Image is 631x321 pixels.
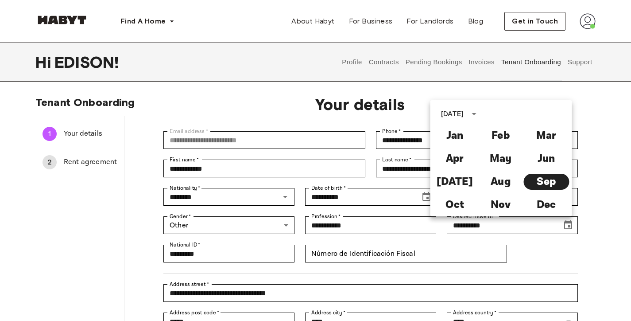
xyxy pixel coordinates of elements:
[43,127,57,141] div: 1
[305,245,507,262] div: Número de Identificación Fiscal
[170,184,201,192] label: Nationality
[376,160,578,177] div: Last name
[341,43,364,82] button: Profile
[35,123,124,145] div: 1Your details
[163,245,294,262] div: National ID
[342,12,400,30] a: For Business
[468,43,496,82] button: Invoices
[566,43,593,82] button: Support
[64,129,117,139] span: Your details
[35,53,54,71] span: Hi
[478,197,523,213] button: Nov
[35,152,124,173] div: 2Rent agreement
[170,241,201,249] label: National ID
[404,43,463,82] button: Pending Bookings
[113,12,182,30] button: Find A Home
[453,309,497,317] label: Address country
[279,191,291,203] button: Open
[163,284,578,302] div: Address street
[523,128,569,144] button: Mar
[478,128,523,144] button: Feb
[500,43,562,82] button: Tenant Onboarding
[523,197,569,213] button: Dec
[163,160,365,177] div: First name
[311,212,341,220] label: Profession
[504,12,565,31] button: Get in Touch
[399,12,461,30] a: For Landlords
[418,188,435,206] button: Choose date, selected date is Aug 16, 1988
[382,127,401,135] label: Phone
[432,197,478,213] button: Oct
[284,12,341,30] a: About Habyt
[311,309,345,317] label: Address city
[35,96,135,109] span: Tenant Onboarding
[291,16,334,27] span: About Habyt
[376,131,578,149] div: Phone
[170,156,199,164] label: First name
[432,174,478,190] button: [DATE]
[54,53,119,71] span: EDISON !
[512,16,558,27] span: Get in Touch
[43,155,57,169] div: 2
[478,151,523,167] button: May
[432,128,478,144] button: Jan
[170,309,219,317] label: Address post code
[64,157,117,168] span: Rent agreement
[368,43,400,82] button: Contracts
[163,131,365,149] div: Email address
[163,216,294,234] div: Other
[523,151,569,167] button: Jun
[170,212,191,220] label: Gender
[170,280,209,288] label: Address street
[35,16,89,24] img: Habyt
[311,184,346,192] label: Date of birth
[468,16,484,27] span: Blog
[382,156,412,164] label: Last name
[170,127,208,135] label: Email address
[339,43,596,82] div: user profile tabs
[432,151,478,167] button: Apr
[153,95,567,114] span: Your details
[523,174,569,190] button: Sep
[580,13,596,29] img: avatar
[441,109,464,119] div: [DATE]
[478,174,523,190] button: Aug
[305,216,436,234] div: Profession
[461,12,491,30] a: Blog
[453,212,496,220] label: Desired move in
[349,16,393,27] span: For Business
[466,106,481,121] button: calendar view is open, switch to year view
[559,216,577,234] button: Choose date, selected date is Sep 13, 2026
[406,16,453,27] span: For Landlords
[120,16,166,27] span: Find A Home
